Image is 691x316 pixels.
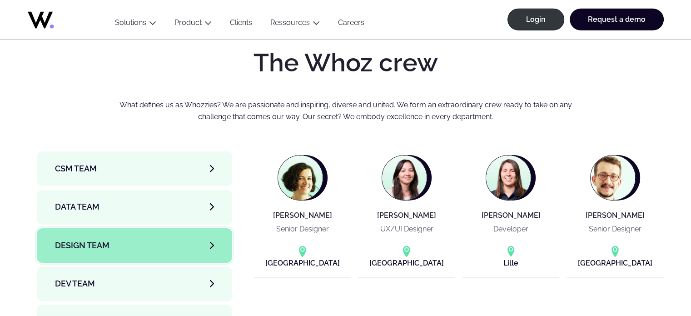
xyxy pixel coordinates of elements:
p: Developer [493,223,528,235]
p: Senior Designer [589,223,641,235]
h4: [PERSON_NAME] [273,211,332,220]
p: [GEOGRAPHIC_DATA] [369,257,444,269]
p: Senior Designer [276,223,329,235]
span: Data team [55,201,99,213]
img: Sylvain PLOUÉ [591,155,635,200]
a: Login [507,9,564,30]
img: Élénore GENET [382,155,427,200]
a: Product [174,18,202,27]
p: What defines us as Whozzies? We are passionate and inspiring, diverse and united. We form an extr... [113,99,578,122]
img: Camille ANSCOMBRE [278,155,323,200]
a: Request a demo [570,9,664,30]
p: Lille [503,257,518,269]
p: [GEOGRAPHIC_DATA] [578,257,652,269]
a: Ressources [270,18,310,27]
button: Product [165,18,221,30]
img: Emilie DEWINTRE [486,155,531,200]
h4: [PERSON_NAME] [377,211,436,220]
p: UX/UI Designer [380,223,433,235]
button: Solutions [106,18,165,30]
h2: The Whoz crew [113,49,578,77]
a: Careers [329,18,373,30]
p: [GEOGRAPHIC_DATA] [265,257,340,269]
h4: [PERSON_NAME] [586,211,645,220]
span: Dev team [55,277,95,290]
button: Ressources [261,18,329,30]
span: Design team [55,239,109,252]
h4: [PERSON_NAME] [481,211,540,220]
span: CSM team [55,162,97,175]
a: Clients [221,18,261,30]
iframe: Chatbot [631,256,678,303]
